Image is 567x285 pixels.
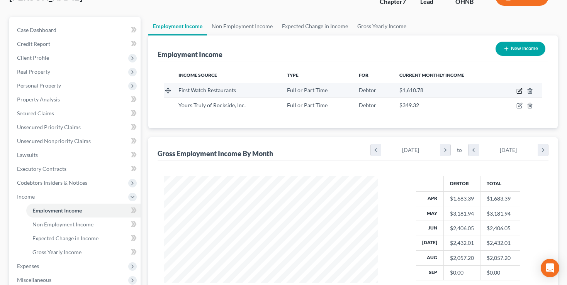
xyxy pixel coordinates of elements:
[416,206,444,221] th: May
[287,102,328,108] span: Full or Part Time
[17,165,66,172] span: Executory Contracts
[26,218,141,231] a: Non Employment Income
[416,191,444,206] th: Apr
[11,23,141,37] a: Case Dashboard
[381,144,440,156] div: [DATE]
[17,54,49,61] span: Client Profile
[541,259,559,277] div: Open Intercom Messenger
[450,254,474,262] div: $2,057.20
[11,93,141,106] a: Property Analysis
[11,148,141,162] a: Lawsuits
[440,144,450,156] i: chevron_right
[371,144,381,156] i: chevron_left
[399,72,464,78] span: Current Monthly Income
[17,110,54,116] span: Secured Claims
[17,179,87,186] span: Codebtors Insiders & Notices
[158,50,222,59] div: Employment Income
[17,152,38,158] span: Lawsuits
[480,265,520,280] td: $0.00
[26,231,141,245] a: Expected Change in Income
[480,206,520,221] td: $3,181.94
[17,138,91,144] span: Unsecured Nonpriority Claims
[178,87,236,93] span: First Watch Restaurants
[479,144,538,156] div: [DATE]
[480,251,520,265] td: $2,057.20
[11,106,141,120] a: Secured Claims
[11,134,141,148] a: Unsecured Nonpriority Claims
[32,207,82,214] span: Employment Income
[17,27,56,33] span: Case Dashboard
[353,17,411,35] a: Gross Yearly Income
[450,195,474,202] div: $1,683.39
[399,87,423,93] span: $1,610.78
[32,221,93,228] span: Non Employment Income
[17,193,35,200] span: Income
[17,96,60,103] span: Property Analysis
[178,72,217,78] span: Income Source
[11,120,141,134] a: Unsecured Priority Claims
[26,245,141,259] a: Gross Yearly Income
[17,82,61,89] span: Personal Property
[277,17,353,35] a: Expected Change in Income
[416,236,444,250] th: [DATE]
[17,263,39,269] span: Expenses
[450,239,474,247] div: $2,432.01
[480,236,520,250] td: $2,432.01
[359,87,376,93] span: Debtor
[32,249,81,255] span: Gross Yearly Income
[450,224,474,232] div: $2,406.05
[359,72,368,78] span: For
[11,162,141,176] a: Executory Contracts
[416,251,444,265] th: Aug
[444,176,480,191] th: Debtor
[17,277,51,283] span: Miscellaneous
[450,269,474,277] div: $0.00
[480,176,520,191] th: Total
[17,40,50,47] span: Credit Report
[17,68,50,75] span: Real Property
[287,87,328,93] span: Full or Part Time
[32,235,98,241] span: Expected Change in Income
[26,204,141,218] a: Employment Income
[457,146,462,154] span: to
[469,144,479,156] i: chevron_left
[287,72,299,78] span: Type
[480,191,520,206] td: $1,683.39
[416,265,444,280] th: Sep
[17,124,81,130] span: Unsecured Priority Claims
[359,102,376,108] span: Debtor
[416,221,444,236] th: Jun
[480,221,520,236] td: $2,406.05
[496,42,545,56] button: New Income
[178,102,246,108] span: Yours Truly of Rockside, Inc.
[207,17,277,35] a: Non Employment Income
[158,149,273,158] div: Gross Employment Income By Month
[399,102,419,108] span: $349.32
[450,210,474,218] div: $3,181.94
[148,17,207,35] a: Employment Income
[538,144,548,156] i: chevron_right
[11,37,141,51] a: Credit Report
